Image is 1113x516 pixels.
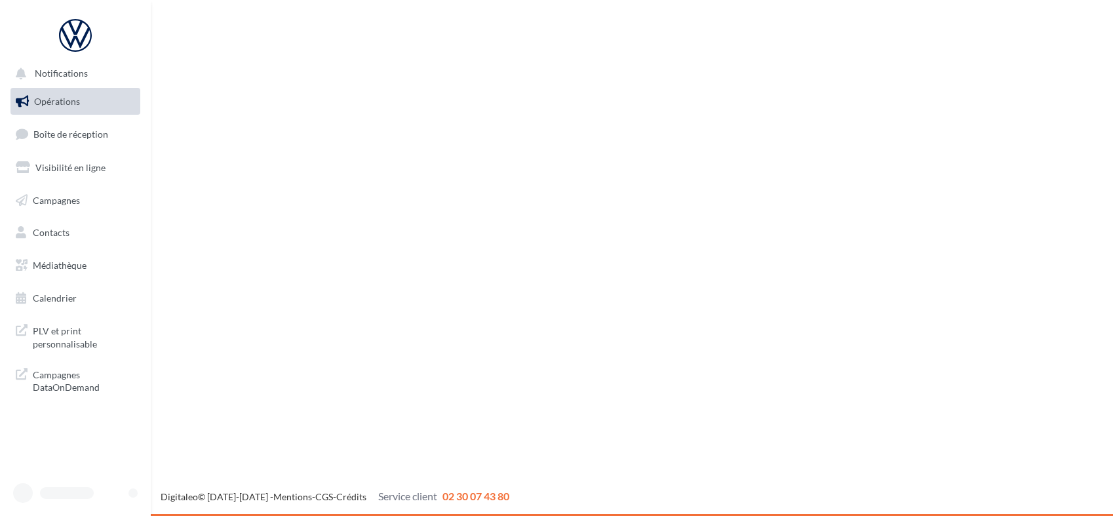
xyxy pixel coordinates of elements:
[34,96,80,107] span: Opérations
[8,187,143,214] a: Campagnes
[161,491,198,502] a: Digitaleo
[8,219,143,247] a: Contacts
[35,68,88,79] span: Notifications
[33,227,69,238] span: Contacts
[35,162,106,173] span: Visibilité en ligne
[161,491,509,502] span: © [DATE]-[DATE] - - -
[336,491,366,502] a: Crédits
[273,491,312,502] a: Mentions
[8,361,143,399] a: Campagnes DataOnDemand
[315,491,333,502] a: CGS
[8,88,143,115] a: Opérations
[33,260,87,271] span: Médiathèque
[8,317,143,355] a: PLV et print personnalisable
[8,120,143,148] a: Boîte de réception
[378,490,437,502] span: Service client
[8,285,143,312] a: Calendrier
[33,292,77,304] span: Calendrier
[33,194,80,205] span: Campagnes
[33,366,135,394] span: Campagnes DataOnDemand
[33,322,135,350] span: PLV et print personnalisable
[8,154,143,182] a: Visibilité en ligne
[8,252,143,279] a: Médiathèque
[442,490,509,502] span: 02 30 07 43 80
[33,129,108,140] span: Boîte de réception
